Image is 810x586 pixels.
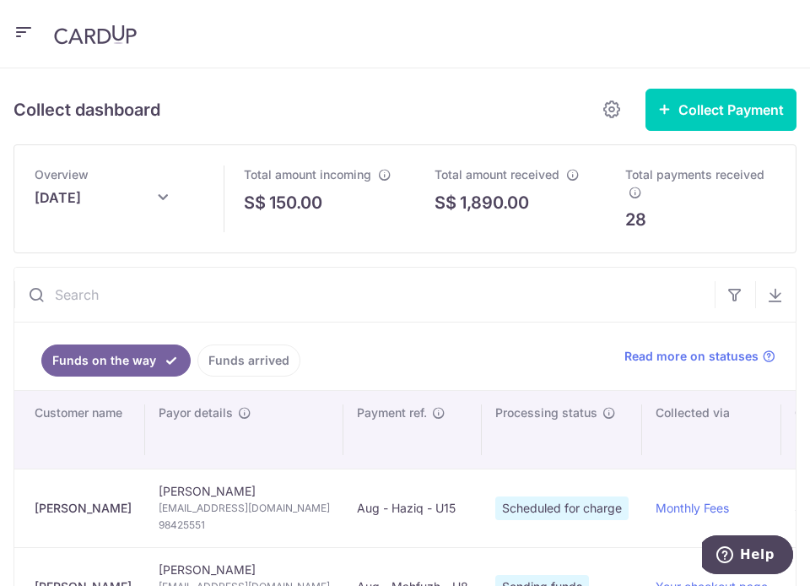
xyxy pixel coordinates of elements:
span: Read more on statuses [624,348,759,365]
div: [PERSON_NAME] [35,500,132,517]
th: Customer name [14,391,145,469]
th: Payment ref. [343,391,482,469]
p: 28 [625,207,646,232]
a: Funds arrived [197,345,300,377]
span: Payor details [159,404,233,421]
span: Payment ref. [357,404,427,421]
span: Total amount received [435,167,559,182]
a: Funds on the way [41,345,191,377]
span: Help [38,12,73,27]
span: 98425551 [159,517,330,534]
img: CardUp [54,24,137,45]
th: Payor details [145,391,343,469]
a: Monthly Fees [656,501,729,515]
span: Total payments received [625,167,764,182]
span: S$ [435,190,456,215]
a: Read more on statuses [624,348,775,365]
h5: Collect dashboard [13,96,160,123]
span: [EMAIL_ADDRESS][DOMAIN_NAME] [159,500,330,517]
span: Overview [35,167,89,182]
span: S$ [244,190,266,215]
span: Total amount incoming [244,167,371,182]
td: [PERSON_NAME] [145,469,343,547]
span: Processing status [495,404,597,421]
th: Collected via [642,391,781,469]
th: Processing status [482,391,642,469]
span: Scheduled for charge [495,496,629,520]
input: Search [14,268,715,322]
td: Aug - Haziq - U15 [343,469,482,547]
button: Collect Payment [645,89,796,131]
iframe: Opens a widget where you can find more information [702,535,793,578]
p: 1,890.00 [460,190,529,215]
p: 150.00 [269,190,322,215]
